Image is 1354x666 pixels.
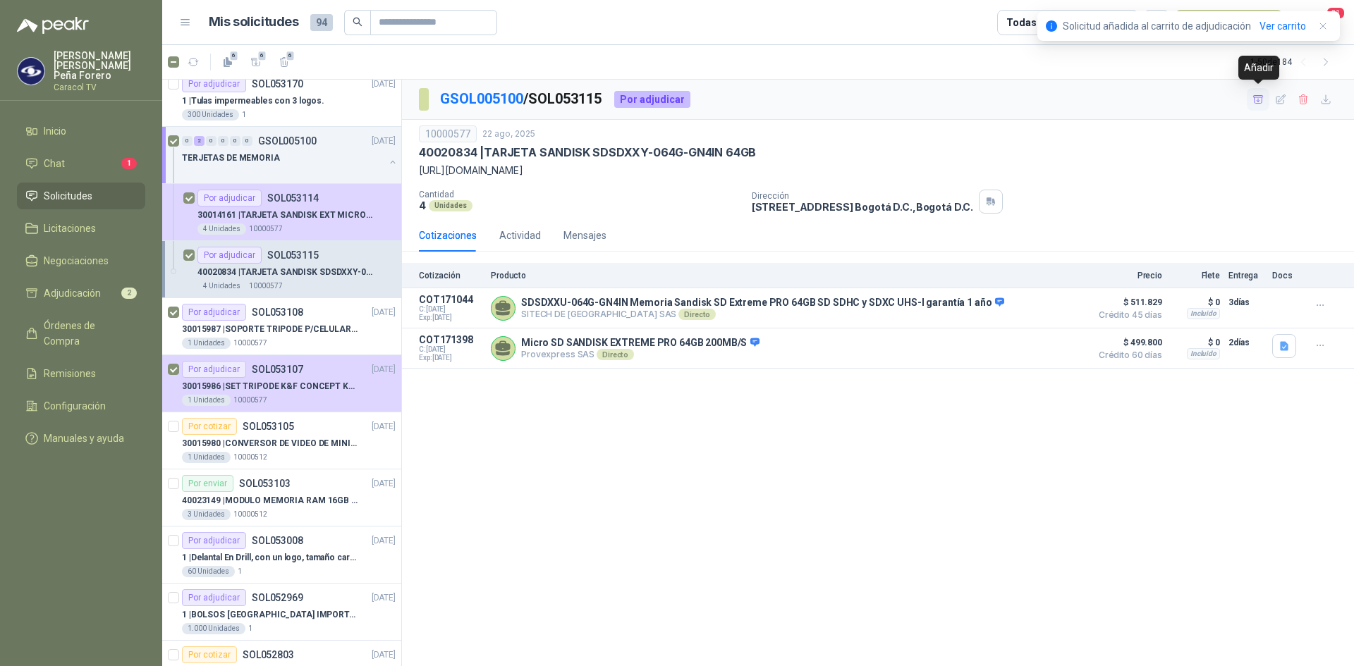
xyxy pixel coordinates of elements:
[1092,271,1162,280] p: Precio
[752,201,973,213] p: [STREET_ADDRESS] Bogotá D.C. , Bogotá D.C.
[162,298,401,355] a: Por adjudicarSOL053108[DATE] 30015987 |SOPORTE TRIPODE P/CELULAR GENERICO1 Unidades10000577
[372,306,396,319] p: [DATE]
[44,366,96,381] span: Remisiones
[243,421,294,431] p: SOL053105
[614,91,690,108] div: Por adjudicar
[243,650,294,660] p: SOL052803
[229,50,239,61] span: 6
[44,253,109,269] span: Negociaciones
[239,479,291,488] p: SOL053103
[419,354,482,362] span: Exp: [DATE]
[17,393,145,419] a: Configuración
[419,305,482,314] span: C: [DATE]
[233,338,267,349] p: 10000577
[419,199,426,211] p: 4
[252,364,303,374] p: SOL053107
[197,190,262,206] div: Por adjudicar
[17,425,145,452] a: Manuales y ayuda
[182,338,231,349] div: 1 Unidades
[162,184,401,241] a: Por adjudicarSOL05311430014161 |TARJETA SANDISK EXT MICRO SDXC UHS128GB4 Unidades10000577
[521,337,760,350] p: Micro SD SANDISK EXTREME PRO 64GB 200MB/S
[17,215,145,242] a: Licitaciones
[1092,294,1162,311] span: $ 511.829
[182,452,231,463] div: 1 Unidades
[182,509,231,520] div: 3 Unidades
[182,566,235,577] div: 60 Unidades
[267,193,319,203] p: SOL053114
[233,509,267,520] p: 10000512
[1228,334,1264,351] p: 2 días
[209,12,299,32] h1: Mis solicitudes
[1092,351,1162,359] span: Crédito 60 días
[1187,348,1220,359] div: Incluido
[182,380,358,393] p: 30015986 | SET TRIPODE K&F CONCEPT KT391
[1228,294,1264,311] p: 3 días
[54,83,145,92] p: Caracol TV
[162,526,401,584] a: Por adjudicarSOL053008[DATE] 1 |Delantal En Drill, con un logo, tamaño carta 1 tinta (Se envia en...
[372,648,396,662] p: [DATE]
[182,109,239,121] div: 300 Unidades
[218,136,228,146] div: 0
[1272,271,1300,280] p: Docs
[419,294,482,305] p: COT171044
[372,591,396,605] p: [DATE]
[194,136,205,146] div: 2
[273,51,295,73] button: 6
[44,285,101,301] span: Adjudicación
[1006,15,1036,30] div: Todas
[17,280,145,307] a: Adjudicación2
[17,247,145,274] a: Negociaciones
[1063,18,1251,34] p: Solicitud añadida al carrito de adjudicación
[249,223,283,235] p: 10000577
[267,250,319,260] p: SOL053115
[482,128,535,141] p: 22 ago, 2025
[182,94,324,108] p: 1 | Tulas impermeables con 3 logos.
[252,536,303,545] p: SOL053008
[1250,51,1337,73] div: 1 - 50 de 184
[233,395,267,406] p: 10000577
[252,307,303,317] p: SOL053108
[499,228,541,243] div: Actividad
[419,125,477,142] div: 10000577
[162,412,401,469] a: Por cotizarSOL053105[DATE] 30015980 |CONVERSOR DE VIDEO DE MINI DP A DP1 Unidades10000512
[249,280,283,292] p: 10000577
[1171,294,1220,311] p: $ 0
[17,312,145,354] a: Órdenes de Compra
[182,132,398,178] a: 0 2 0 0 0 0 GSOL005100[DATE] TERJETAS DE MEMORIA
[182,323,358,336] p: 30015987 | SOPORTE TRIPODE P/CELULAR GENERICO
[18,58,44,85] img: Company Logo
[182,75,246,92] div: Por adjudicar
[197,247,262,264] div: Por adjudicar
[419,271,482,280] p: Cotización
[206,136,216,146] div: 0
[17,150,145,177] a: Chat1
[44,188,92,204] span: Solicitudes
[1312,10,1337,35] button: 21
[44,156,65,171] span: Chat
[248,623,252,634] p: 1
[372,420,396,433] p: [DATE]
[372,363,396,376] p: [DATE]
[182,608,358,622] p: 1 | BOLSOS [GEOGRAPHIC_DATA] IMPORTADO [GEOGRAPHIC_DATA]-397-1
[238,566,242,577] p: 1
[1171,271,1220,280] p: Flete
[257,50,267,61] span: 6
[678,309,716,320] div: Directo
[252,593,303,603] p: SOL052969
[162,355,401,412] a: Por adjudicarSOL053107[DATE] 30015986 |SET TRIPODE K&F CONCEPT KT3911 Unidades10000577
[182,304,246,321] div: Por adjudicar
[1171,334,1220,351] p: $ 0
[419,163,1337,178] p: [URL][DOMAIN_NAME]
[1175,10,1283,35] button: Nueva solicitud
[233,452,267,463] p: 10000512
[182,589,246,606] div: Por adjudicar
[197,223,246,235] div: 4 Unidades
[182,551,358,565] p: 1 | Delantal En Drill, con un logo, tamaño carta 1 tinta (Se envia enlacen, como referencia)
[121,158,137,169] span: 1
[1260,18,1306,34] a: Ver carrito
[372,135,396,148] p: [DATE]
[182,418,237,435] div: Por cotizar
[182,152,280,165] p: TERJETAS DE MEMORIA
[230,136,240,146] div: 0
[521,309,1004,320] p: SITECH DE [GEOGRAPHIC_DATA] SAS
